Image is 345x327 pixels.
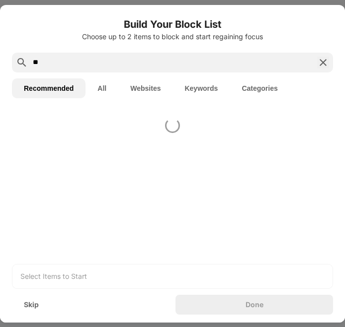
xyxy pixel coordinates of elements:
div: Choose up to 2 items to block and start regaining focus [12,33,333,41]
button: Keywords [172,78,230,98]
div: Done [246,301,263,309]
button: Websites [118,78,172,98]
div: Skip [24,301,39,309]
button: Recommended [12,78,86,98]
img: search-close [317,57,329,68]
h6: Build Your Block List [12,17,333,32]
div: Select Items to Start [20,271,87,281]
button: All [86,78,118,98]
img: search.svg [16,57,28,68]
button: Categories [230,78,289,98]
